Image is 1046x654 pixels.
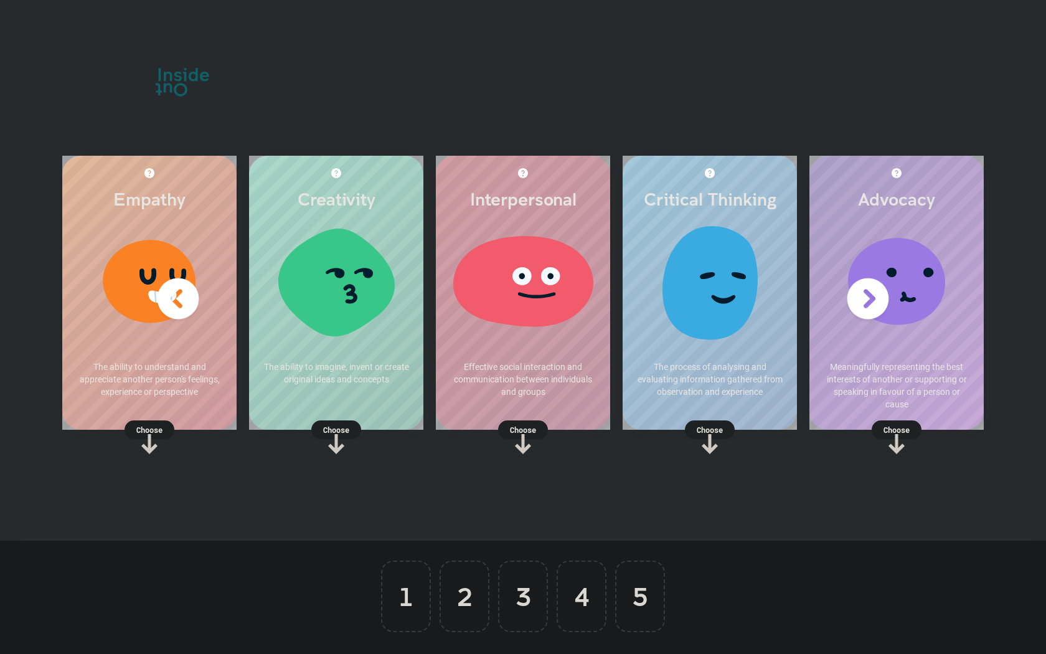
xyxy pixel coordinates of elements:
p: The process of analysing and evaluating information gathered from observation and experience [635,361,784,398]
p: Meaningfully representing the best interests of another or supporting or speaking in favour of a ... [822,361,971,410]
p: Choose [809,424,984,436]
img: More about Advocacy [892,168,902,178]
h2: Advocacy [822,188,971,209]
p: Choose [249,424,423,436]
h2: Critical Thinking [635,188,784,209]
img: More about Interpersonal [518,168,528,178]
h2: Interpersonal [448,188,598,209]
img: Previous [153,274,203,324]
p: Choose [436,424,610,436]
img: More about Creativity [331,168,341,178]
h2: Creativity [261,188,411,209]
img: More about Empathy [144,168,154,178]
img: Next [843,274,893,324]
h2: Empathy [75,188,224,209]
img: More about Critical Thinking [705,168,715,178]
p: Choose [623,424,797,436]
p: Choose [62,424,237,436]
p: Effective social interaction and communication between individuals and groups [448,361,598,398]
p: The ability to understand and appreciate another person's feelings, experience or perspective [75,361,224,398]
p: The ability to imagine, invent or create original ideas and concepts [261,361,411,386]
